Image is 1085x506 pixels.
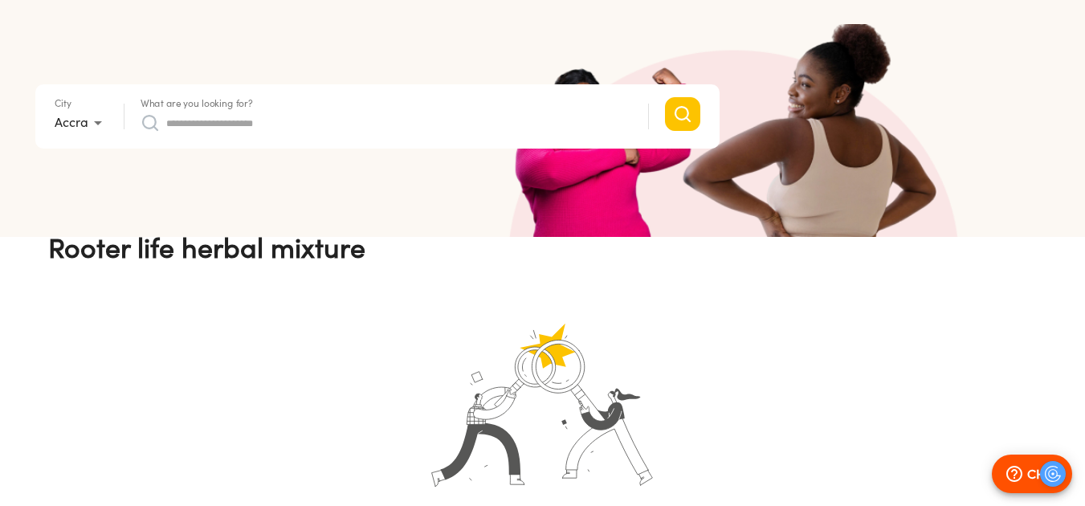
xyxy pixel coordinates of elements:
div: Accra [55,110,108,136]
button: CHAT [992,455,1072,493]
label: City [55,99,71,108]
h4: Rooter Life Herbal Mixture [48,231,365,264]
button: Search [665,97,700,131]
p: CHAT [1027,464,1059,484]
label: What are you looking for? [141,99,253,108]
